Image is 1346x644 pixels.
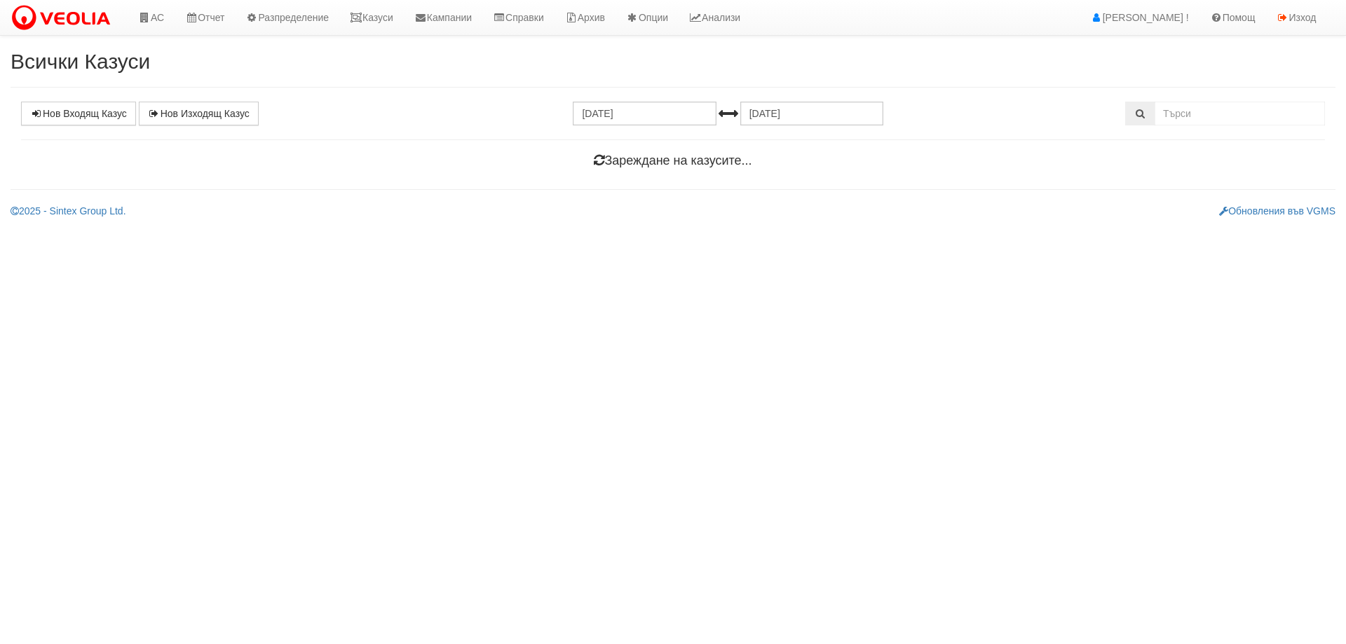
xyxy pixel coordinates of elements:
[21,102,136,125] a: Нов Входящ Казус
[1219,205,1335,217] a: Обновления във VGMS
[21,154,1325,168] h4: Зареждане на казусите...
[11,205,126,217] a: 2025 - Sintex Group Ltd.
[11,4,117,33] img: VeoliaLogo.png
[11,50,1335,73] h2: Всички Казуси
[139,102,259,125] a: Нов Изходящ Казус
[1155,102,1325,125] input: Търсене по Идентификатор, Бл/Вх/Ап, Тип, Описание, Моб. Номер, Имейл, Файл, Коментар,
